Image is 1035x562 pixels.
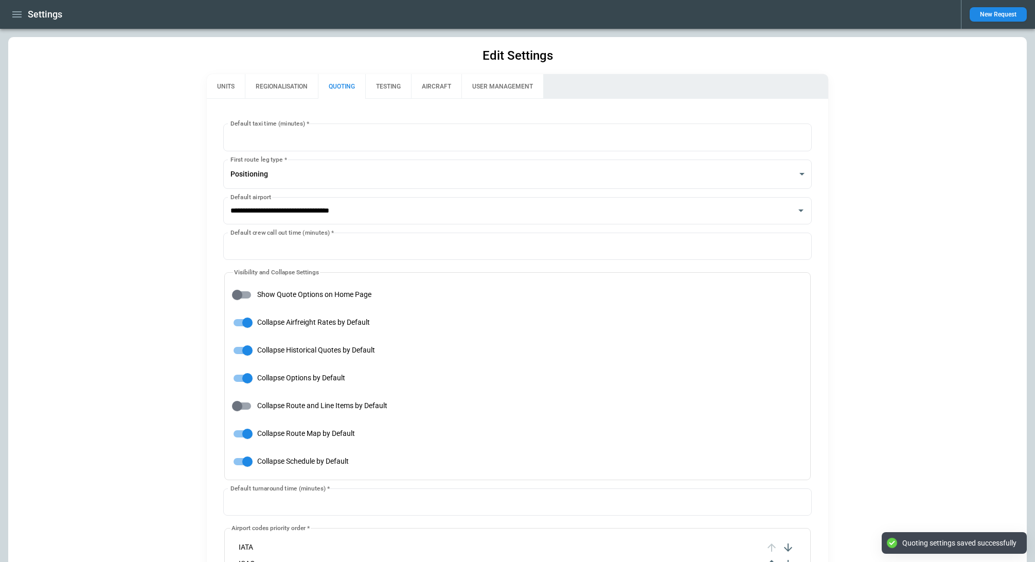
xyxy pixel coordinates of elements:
button: REGIONALISATION [245,74,318,99]
label: Default turnaround time (minutes) [230,484,330,493]
legend: Airport codes priority order * [230,524,311,533]
span: Show Quote Options on Home Page [257,290,371,299]
label: Default airport [230,192,271,201]
span: Collapse Route and Line Items by Default [257,401,387,410]
label: Default crew call out time (minutes) [230,228,334,237]
h1: Edit Settings [483,47,553,64]
button: TESTING [365,74,411,99]
span: Collapse Schedule by Default [257,457,349,466]
button: AIRCRAFT [411,74,461,99]
legend: Visibility and Collapse Settings [233,268,320,277]
button: USER MANAGEMENT [461,74,543,99]
span: Collapse Route Map by Default [257,429,355,438]
button: UNITS [207,74,245,99]
h1: Settings [28,8,62,21]
span: Collapse Airfreight Rates by Default [257,318,370,327]
span: Collapse Historical Quotes by Default [257,346,375,355]
label: Default taxi time (minutes) [230,119,309,128]
button: QUOTING [318,74,365,99]
div: Quoting settings saved successfully [902,538,1016,548]
button: Open [794,203,808,218]
span: Collapse Options by Default [257,374,345,382]
button: New Request [970,7,1027,22]
div: Positioning [223,160,811,189]
label: First route leg type [230,155,287,164]
li: IATA [230,539,805,556]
